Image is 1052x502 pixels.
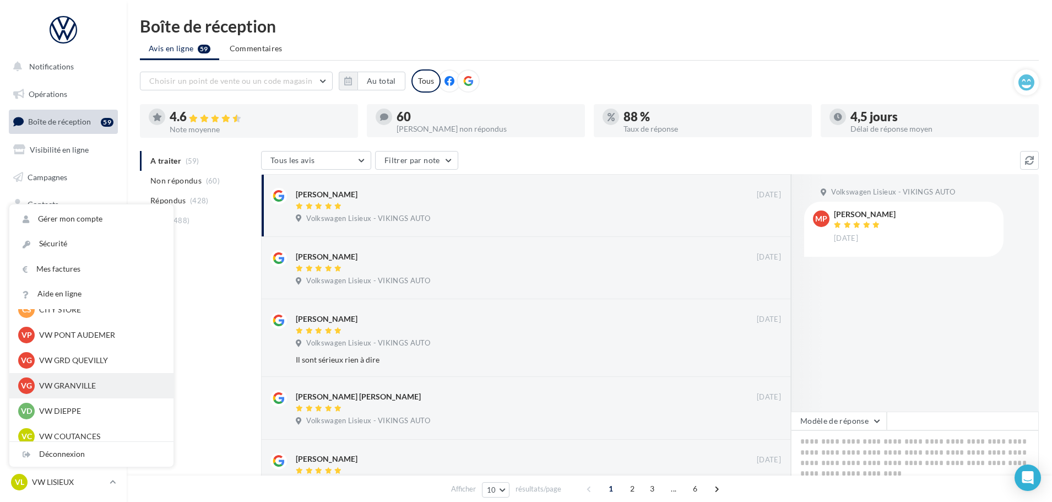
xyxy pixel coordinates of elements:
[757,252,781,262] span: [DATE]
[451,484,476,494] span: Afficher
[306,276,430,286] span: Volkswagen Lisieux - VIKINGS AUTO
[296,454,357,465] div: [PERSON_NAME]
[171,216,190,225] span: (488)
[21,355,32,366] span: VG
[850,125,1030,133] div: Délai de réponse moyen
[170,126,349,133] div: Note moyenne
[397,111,576,123] div: 60
[7,166,120,189] a: Campagnes
[9,282,173,306] a: Aide en ligne
[482,482,510,498] button: 10
[397,125,576,133] div: [PERSON_NAME] non répondus
[149,76,312,85] span: Choisir un point de vente ou un code magasin
[306,416,430,426] span: Volkswagen Lisieux - VIKINGS AUTO
[339,72,405,90] button: Au total
[39,406,160,417] p: VW DIEPPE
[643,480,661,498] span: 3
[15,477,24,488] span: VL
[101,118,113,127] div: 59
[21,380,32,391] span: VG
[7,138,120,161] a: Visibilité en ligne
[9,472,118,493] a: VL VW LISIEUX
[170,111,349,123] div: 4.6
[39,431,160,442] p: VW COUTANCES
[7,275,120,307] a: PLV et print personnalisable
[850,111,1030,123] div: 4,5 jours
[28,117,91,126] span: Boîte de réception
[230,43,283,54] span: Commentaires
[190,196,209,205] span: (428)
[296,314,357,325] div: [PERSON_NAME]
[791,412,887,430] button: Modèle de réponse
[815,213,827,224] span: MP
[296,391,421,402] div: [PERSON_NAME] [PERSON_NAME]
[7,83,120,106] a: Opérations
[9,207,173,231] a: Gérer mon compte
[831,187,955,197] span: Volkswagen Lisieux - VIKINGS AUTO
[9,257,173,282] a: Mes factures
[39,380,160,391] p: VW GRANVILLE
[140,72,333,90] button: Choisir un point de vente ou un code magasin
[296,251,357,262] div: [PERSON_NAME]
[21,330,32,341] span: VP
[623,111,803,123] div: 88 %
[7,220,120,244] a: Médiathèque
[7,248,120,271] a: Calendrier
[834,234,858,244] span: [DATE]
[306,338,430,348] span: Volkswagen Lisieux - VIKINGS AUTO
[306,214,430,224] span: Volkswagen Lisieux - VIKINGS AUTO
[7,110,120,133] a: Boîte de réception59
[7,312,120,344] a: Campagnes DataOnDemand
[757,315,781,325] span: [DATE]
[834,210,896,218] div: [PERSON_NAME]
[150,195,186,206] span: Répondus
[140,18,1039,34] div: Boîte de réception
[22,304,31,315] span: CS
[296,354,709,365] div: Il sont sérieux rien à dire
[411,69,441,93] div: Tous
[7,55,116,78] button: Notifications
[30,145,89,154] span: Visibilité en ligne
[623,125,803,133] div: Taux de réponse
[9,231,173,256] a: Sécurité
[261,151,371,170] button: Tous les avis
[357,72,405,90] button: Au total
[623,480,641,498] span: 2
[21,431,32,442] span: VC
[665,480,682,498] span: ...
[7,193,120,216] a: Contacts
[39,355,160,366] p: VW GRD QUEVILLY
[757,392,781,402] span: [DATE]
[21,406,32,417] span: VD
[32,477,105,488] p: VW LISIEUX
[375,151,458,170] button: Filtrer par note
[516,484,561,494] span: résultats/page
[602,480,620,498] span: 1
[686,480,704,498] span: 6
[39,304,160,315] p: CITY STORE
[296,189,357,200] div: [PERSON_NAME]
[487,485,496,494] span: 10
[757,190,781,200] span: [DATE]
[270,155,315,165] span: Tous les avis
[206,176,220,185] span: (60)
[29,62,74,71] span: Notifications
[28,172,67,181] span: Campagnes
[757,455,781,465] span: [DATE]
[39,330,160,341] p: VW PONT AUDEMER
[29,89,67,99] span: Opérations
[9,442,173,467] div: Déconnexion
[28,199,58,209] span: Contacts
[150,175,202,186] span: Non répondus
[1015,465,1041,491] div: Open Intercom Messenger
